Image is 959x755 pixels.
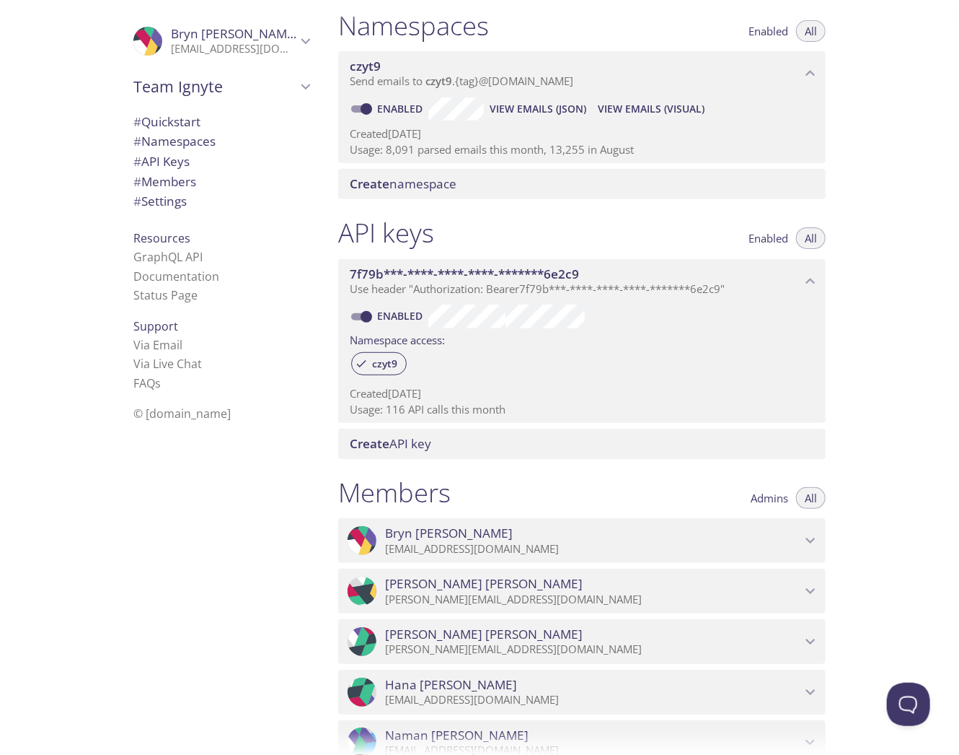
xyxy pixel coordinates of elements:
p: Created [DATE] [350,126,814,141]
span: # [133,153,141,170]
label: Namespace access: [350,328,445,349]
div: Create API Key [338,429,826,459]
p: [EMAIL_ADDRESS][DOMAIN_NAME] [385,542,801,557]
p: [PERSON_NAME][EMAIL_ADDRESS][DOMAIN_NAME] [385,593,801,607]
a: FAQ [133,375,161,391]
span: czyt9 [425,74,452,88]
span: API key [350,435,431,452]
button: All [796,227,826,249]
span: Quickstart [133,113,200,130]
span: [PERSON_NAME] [PERSON_NAME] [385,627,583,642]
span: Naman [PERSON_NAME] [385,728,529,743]
a: Documentation [133,269,219,284]
iframe: Help Scout Beacon - Open [887,683,930,726]
span: Namespaces [133,133,216,149]
a: GraphQL API [133,249,203,265]
a: Via Live Chat [133,356,202,372]
span: © [DOMAIN_NAME] [133,406,231,422]
span: View Emails (JSON) [490,100,586,118]
div: Hana Shen [338,670,826,715]
span: [PERSON_NAME] [PERSON_NAME] [385,576,583,592]
span: czyt9 [363,357,406,370]
div: Create namespace [338,169,826,199]
div: Team Ignyte [122,68,321,105]
h1: Members [338,476,451,509]
div: Team Settings [122,191,321,211]
div: czyt9 namespace [338,51,826,96]
span: Support [133,318,178,334]
p: [EMAIL_ADDRESS][DOMAIN_NAME] [171,42,296,56]
div: Bryn Portella [122,17,321,65]
h1: Namespaces [338,9,489,42]
button: View Emails (JSON) [484,97,592,121]
div: Jason Yang [338,619,826,664]
button: Enabled [740,20,797,42]
p: Usage: 116 API calls this month [350,402,814,417]
button: All [796,20,826,42]
span: Create [350,435,389,452]
span: Members [133,173,196,190]
a: Enabled [375,309,428,323]
span: # [133,193,141,209]
button: Admins [742,487,797,509]
span: Bryn [PERSON_NAME] [385,525,513,541]
span: # [133,133,141,149]
button: View Emails (Visual) [592,97,710,121]
span: Resources [133,230,190,246]
p: [PERSON_NAME][EMAIL_ADDRESS][DOMAIN_NAME] [385,642,801,657]
button: All [796,487,826,509]
span: Hana [PERSON_NAME] [385,677,517,693]
span: API Keys [133,153,190,170]
div: Namespaces [122,131,321,152]
div: czyt9 [351,352,407,375]
div: Jacob Hayhurst [338,569,826,614]
span: Send emails to . {tag} @[DOMAIN_NAME] [350,74,573,88]
p: Created [DATE] [350,386,814,401]
div: Members [122,172,321,192]
span: Team Ignyte [133,77,296,97]
div: Quickstart [122,112,321,132]
span: namespace [350,175,456,192]
span: # [133,173,141,190]
p: Usage: 8,091 parsed emails this month, 13,255 in August [350,142,814,157]
span: s [155,375,161,391]
span: czyt9 [350,58,381,74]
a: Via Email [133,337,182,353]
h1: API keys [338,217,434,249]
span: Settings [133,193,187,209]
a: Status Page [133,287,198,303]
div: Bryn Portella [338,518,826,563]
span: View Emails (Visual) [598,100,704,118]
p: [EMAIL_ADDRESS][DOMAIN_NAME] [385,693,801,707]
span: Create [350,175,389,192]
div: API Keys [122,152,321,172]
span: Bryn [PERSON_NAME] [171,25,299,42]
span: # [133,113,141,130]
button: Enabled [740,227,797,249]
a: Enabled [375,102,428,115]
